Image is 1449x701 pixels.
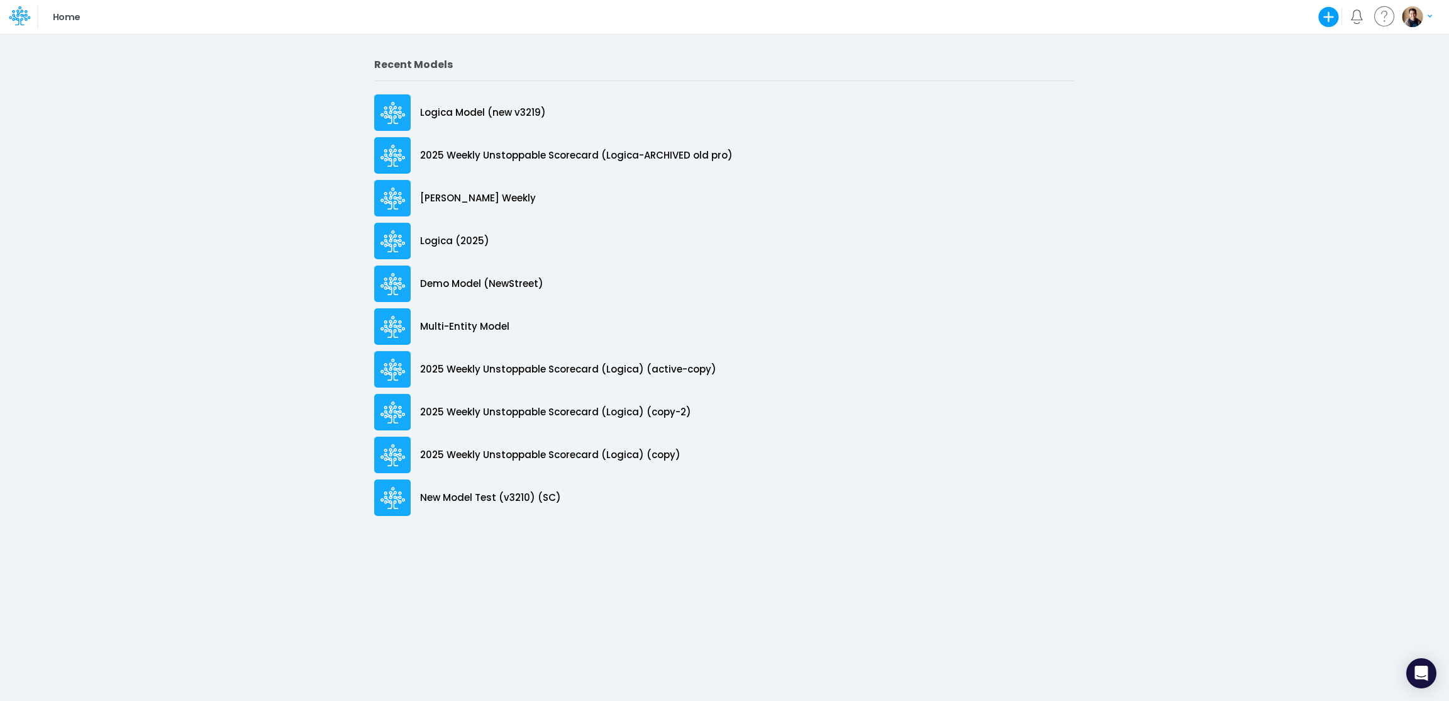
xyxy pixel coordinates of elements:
[420,491,561,505] p: New Model Test (v3210) (SC)
[374,348,1075,391] a: 2025 Weekly Unstoppable Scorecard (Logica) (active-copy)
[420,362,716,377] p: 2025 Weekly Unstoppable Scorecard (Logica) (active-copy)
[374,220,1075,262] a: Logica (2025)
[374,262,1075,305] a: Demo Model (NewStreet)
[374,91,1075,134] a: Logica Model (new v3219)
[374,476,1075,519] a: New Model Test (v3210) (SC)
[374,134,1075,177] a: 2025 Weekly Unstoppable Scorecard (Logica-ARCHIVED old pro)
[420,320,509,334] p: Multi-Entity Model
[420,234,489,249] p: Logica (2025)
[374,434,1075,476] a: 2025 Weekly Unstoppable Scorecard (Logica) (copy)
[374,391,1075,434] a: 2025 Weekly Unstoppable Scorecard (Logica) (copy-2)
[420,106,546,120] p: Logica Model (new v3219)
[374,59,1075,70] h2: Recent Models
[374,305,1075,348] a: Multi-Entity Model
[1350,9,1364,24] a: Notifications
[420,191,536,206] p: [PERSON_NAME] Weekly
[420,149,733,163] p: 2025 Weekly Unstoppable Scorecard (Logica-ARCHIVED old pro)
[374,177,1075,220] a: [PERSON_NAME] Weekly
[420,448,680,463] p: 2025 Weekly Unstoppable Scorecard (Logica) (copy)
[420,277,543,291] p: Demo Model (NewStreet)
[1406,658,1436,688] div: Open Intercom Messenger
[53,10,80,24] p: Home
[420,405,691,420] p: 2025 Weekly Unstoppable Scorecard (Logica) (copy-2)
